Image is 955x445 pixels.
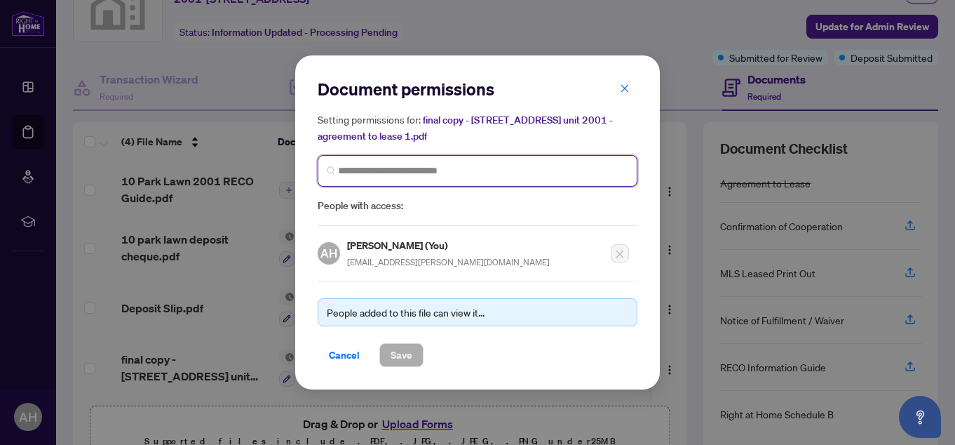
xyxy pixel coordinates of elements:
span: close [620,84,630,93]
span: [EMAIL_ADDRESS][PERSON_NAME][DOMAIN_NAME] [347,257,550,267]
span: Cancel [329,344,360,366]
span: People with access: [318,198,637,214]
span: AH [320,244,337,263]
h5: [PERSON_NAME] (You) [347,237,550,253]
img: search_icon [327,166,335,175]
h2: Document permissions [318,78,637,100]
button: Save [379,343,424,367]
button: Open asap [899,396,941,438]
h5: Setting permissions for: [318,112,637,144]
div: People added to this file can view it... [327,305,628,320]
button: Cancel [318,343,371,367]
span: final copy - [STREET_ADDRESS] unit 2001 - agreement to lease 1.pdf [318,114,613,142]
